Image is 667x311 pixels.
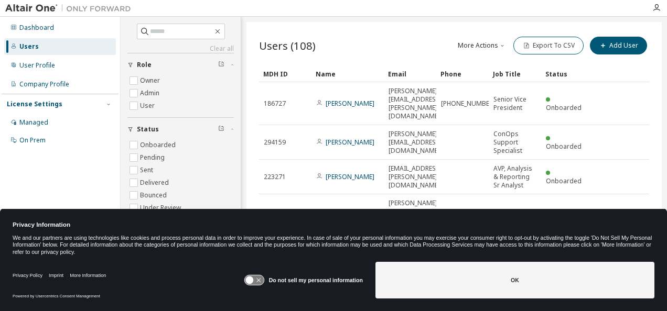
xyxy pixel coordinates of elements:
[440,65,485,82] div: Phone
[326,138,374,147] a: [PERSON_NAME]
[137,61,152,69] span: Role
[545,65,589,82] div: Status
[316,65,380,82] div: Name
[140,164,155,176] label: Sent
[259,38,316,53] span: Users (108)
[140,87,162,99] label: Admin
[326,99,374,108] a: [PERSON_NAME]
[546,142,582,151] span: Onboarded
[389,199,442,232] span: [PERSON_NAME][EMAIL_ADDRESS][PERSON_NAME][DOMAIN_NAME]
[127,53,234,76] button: Role
[140,151,167,164] label: Pending
[264,173,286,181] span: 223271
[218,125,224,134] span: Clear filter
[263,65,307,82] div: MDH ID
[264,138,286,147] span: 294159
[389,164,442,190] span: [EMAIL_ADDRESS][PERSON_NAME][DOMAIN_NAME]
[546,103,582,112] span: Onboarded
[388,65,432,82] div: Email
[218,61,224,69] span: Clear filter
[127,118,234,141] button: Status
[493,65,537,82] div: Job Title
[19,136,46,145] div: On Prem
[389,130,442,155] span: [PERSON_NAME][EMAIL_ADDRESS][DOMAIN_NAME]
[493,95,536,112] span: Senior Vice President
[389,87,442,120] span: [PERSON_NAME][EMAIL_ADDRESS][PERSON_NAME][DOMAIN_NAME]
[493,130,536,155] span: ConOps Support Specialist
[137,125,159,134] span: Status
[19,118,48,127] div: Managed
[5,3,136,14] img: Altair One
[19,80,69,88] div: Company Profile
[513,37,584,54] button: Export To CSV
[19,42,39,51] div: Users
[140,202,183,214] label: Under Review
[19,61,55,70] div: User Profile
[441,99,495,108] span: [PHONE_NUMBER]
[264,99,286,108] span: 186727
[140,189,169,202] label: Bounced
[140,99,157,112] label: User
[140,176,171,189] label: Delivered
[457,37,507,54] button: More Actions
[140,139,178,151] label: Onboarded
[546,176,582,185] span: Onboarded
[127,45,234,53] a: Clear all
[493,164,536,190] span: AVP, Analysis & Reporting Sr Analyst
[19,24,54,32] div: Dashboard
[590,37,647,54] button: Add User
[140,74,162,87] label: Owner
[7,100,62,108] div: License Settings
[326,172,374,181] a: [PERSON_NAME]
